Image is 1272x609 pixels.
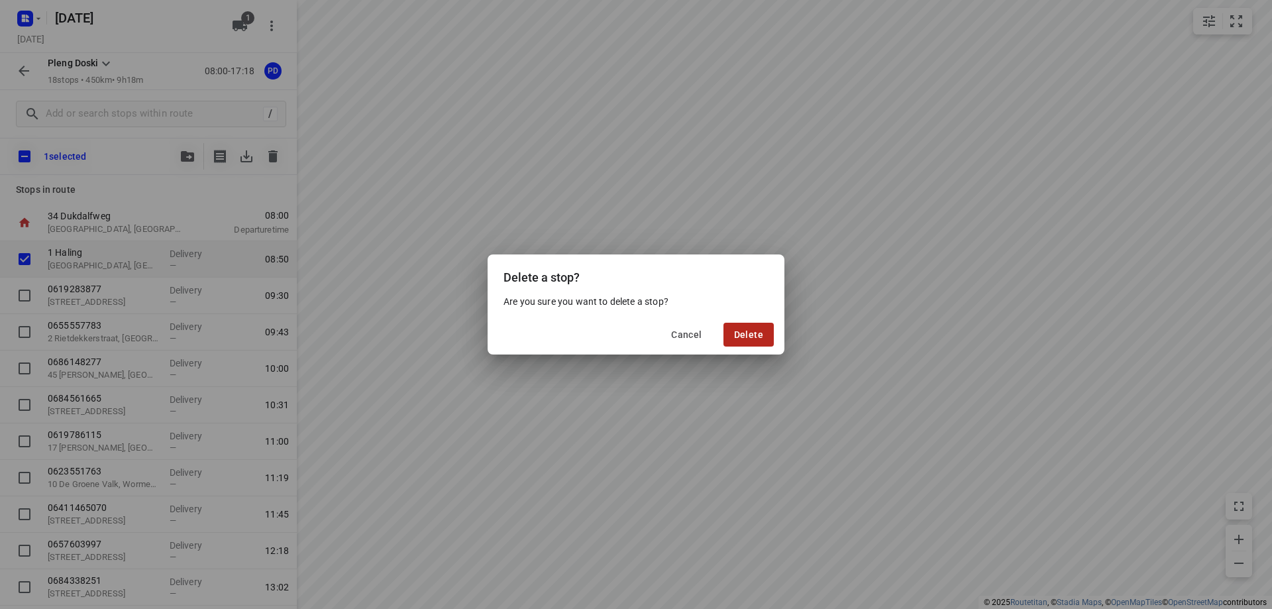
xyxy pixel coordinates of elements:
[734,329,763,340] span: Delete
[671,329,702,340] span: Cancel
[503,295,768,308] p: Are you sure you want to delete a stop?
[661,323,712,347] button: Cancel
[488,254,784,295] div: Delete a stop?
[723,323,774,347] button: Delete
